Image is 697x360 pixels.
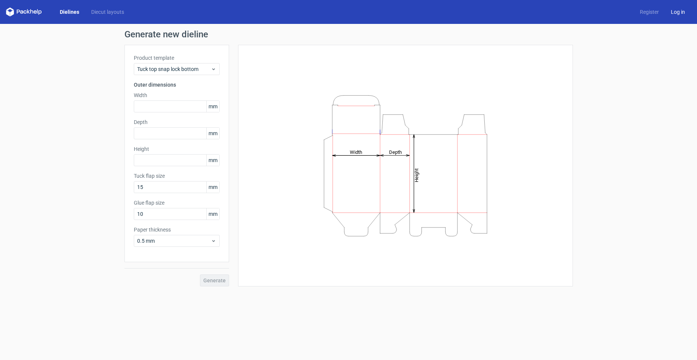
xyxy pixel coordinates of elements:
span: mm [206,181,219,193]
h1: Generate new dieline [124,30,573,39]
span: 0.5 mm [137,237,211,245]
label: Tuck flap size [134,172,220,180]
tspan: Height [414,168,419,182]
a: Register [634,8,665,16]
a: Diecut layouts [85,8,130,16]
h3: Outer dimensions [134,81,220,89]
label: Depth [134,118,220,126]
label: Width [134,91,220,99]
a: Log in [665,8,691,16]
a: Dielines [54,8,85,16]
span: Tuck top snap lock bottom [137,65,211,73]
label: Paper thickness [134,226,220,233]
label: Height [134,145,220,153]
label: Product template [134,54,220,62]
span: mm [206,208,219,220]
label: Glue flap size [134,199,220,207]
span: mm [206,155,219,166]
tspan: Width [349,149,362,155]
span: mm [206,101,219,112]
tspan: Depth [389,149,402,155]
span: mm [206,128,219,139]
